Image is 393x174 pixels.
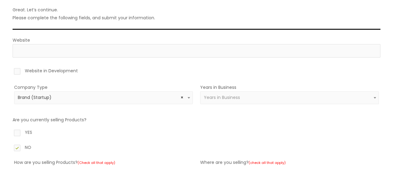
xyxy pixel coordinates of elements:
[13,6,380,22] p: Great. Let’s continue. Please complete the following fields, and submit your information.
[13,117,86,123] label: Are you currently selling Products?
[14,91,193,104] span: Brand (Startup)
[200,159,286,165] label: Where are you selling?
[18,95,189,100] span: Brand (Startup)
[14,159,115,165] label: How are you selling Products?
[13,67,380,77] label: Website in Development
[200,84,236,90] label: Years in Business
[14,84,48,90] label: Company Type
[204,94,240,100] span: Years in Business
[181,95,183,100] span: Remove all items
[13,143,380,154] label: NO
[13,128,380,139] label: YES
[78,160,115,165] small: (Check all that apply)
[249,160,286,165] small: (check all that apply)
[13,37,30,43] label: Website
